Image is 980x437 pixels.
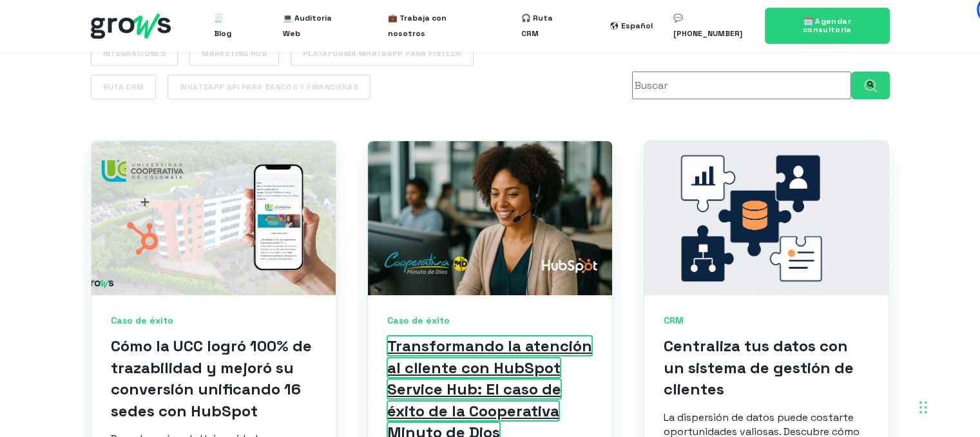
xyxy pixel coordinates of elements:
iframe: Chat Widget [749,273,980,437]
a: 💼 Trabaja con nosotros [388,5,480,46]
a: Integraciones [91,41,178,66]
a: Plataforma WhatsApp para Fintech [291,41,474,66]
a: Ruta CRM [91,75,157,99]
span: Caso de éxito [387,315,593,327]
span: 🗓️ Agendar consultoría [803,16,852,35]
div: Widget de chat [749,273,980,437]
a: Centraliza tus datos con un sistema de gestión de clientes [664,336,854,399]
div: Arrastrar [919,388,927,427]
span: CRM [664,315,869,327]
a: 💬 [PHONE_NUMBER] [673,5,749,46]
img: grows - hubspot [91,14,171,39]
span: Caso de éxito [111,315,316,327]
a: Marketing Hub [189,41,279,66]
button: Buscar [851,72,890,99]
a: 🧾 Blog [214,5,241,46]
input: Esto es un campo de búsqueda con una función de texto predictivo. [632,72,851,99]
a: WhatsApp API para bancos y financieras [168,75,370,99]
a: 💻 Auditoría Web [283,5,347,46]
div: Español [621,18,653,34]
a: Cómo la UCC logró 100% de trazabilidad y mejoró su conversión unificando 16 sedes con HubSpot [111,336,312,421]
a: 🎧 Ruta CRM [521,5,569,46]
a: 🗓️ Agendar consultoría [765,8,890,44]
